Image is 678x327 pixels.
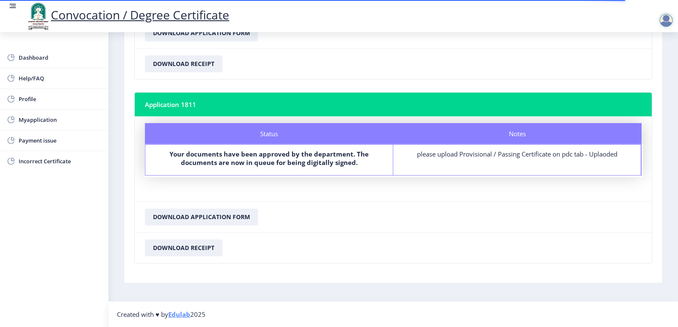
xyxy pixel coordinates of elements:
[145,25,258,41] button: Download Application Form
[145,239,222,256] button: Download Receipt
[145,123,393,144] div: Status
[25,7,229,23] a: Convocation / Degree Certificate
[19,94,102,104] span: Profile
[168,310,190,319] a: Edulab
[401,150,633,158] div: please upload Provisional / Passing Certificate on pdc tab - Uplaoded
[145,55,222,72] button: Download Receipt
[19,156,102,166] span: Incorrect Certificate
[145,209,258,225] button: Download Application Form
[135,93,652,116] nb-card-header: Application 1811
[19,73,102,83] span: Help/FAQ
[19,52,102,63] span: Dashboard
[117,310,206,319] span: Created with ♥ by 2025
[19,135,102,146] span: Payment issue
[25,2,51,30] img: logo
[19,115,102,125] span: Myapplication
[169,150,369,167] b: Your documents have been approved by the department. The documents are now in queue for being dig...
[393,123,642,144] div: Notes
